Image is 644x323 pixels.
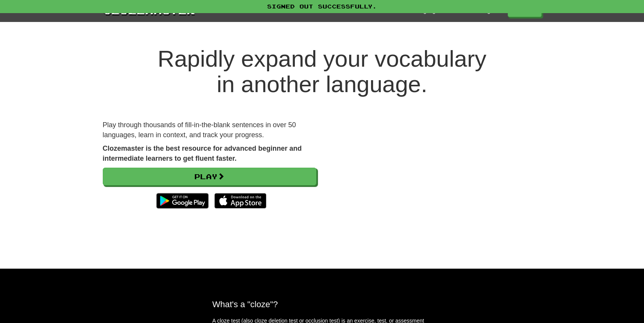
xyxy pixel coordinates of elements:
h2: What's a "cloze"? [212,299,432,309]
strong: Clozemaster is the best resource for advanced beginner and intermediate learners to get fluent fa... [103,145,302,162]
a: Play [103,168,316,185]
p: Play through thousands of fill-in-the-blank sentences in over 50 languages, learn in context, and... [103,120,316,140]
img: Get it on Google Play [152,189,212,212]
img: Download_on_the_App_Store_Badge_US-UK_135x40-25178aeef6eb6b83b96f5f2d004eda3bffbb37122de64afbaef7... [214,193,266,209]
